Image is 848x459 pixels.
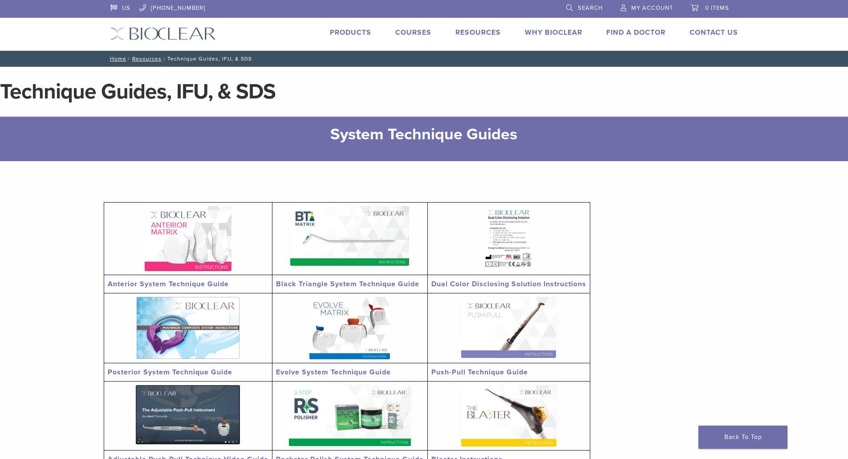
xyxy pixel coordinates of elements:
[455,28,501,37] a: Resources
[631,4,673,12] span: My Account
[107,56,126,62] a: Home
[606,28,665,37] a: Find A Doctor
[108,368,232,377] a: Posterior System Technique Guide
[330,28,371,37] a: Products
[395,28,431,37] a: Courses
[276,280,419,288] a: Black Triangle System Technique Guide
[276,368,391,377] a: Evolve System Technique Guide
[132,56,162,62] a: Resources
[698,426,787,449] a: Back To Top
[108,280,229,288] a: Anterior System Technique Guide
[431,280,586,288] a: Dual Color Disclosing Solution Instructions
[104,51,745,67] nav: Technique Guides, IFU, & SDS
[578,4,603,12] span: Search
[525,28,582,37] a: Why Bioclear
[690,28,738,37] a: Contact Us
[705,4,729,12] span: 0 items
[110,27,216,40] img: Bioclear
[126,57,132,61] span: /
[162,57,167,61] span: /
[431,368,528,377] a: Push-Pull Technique Guide
[148,124,700,145] h2: System Technique Guides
